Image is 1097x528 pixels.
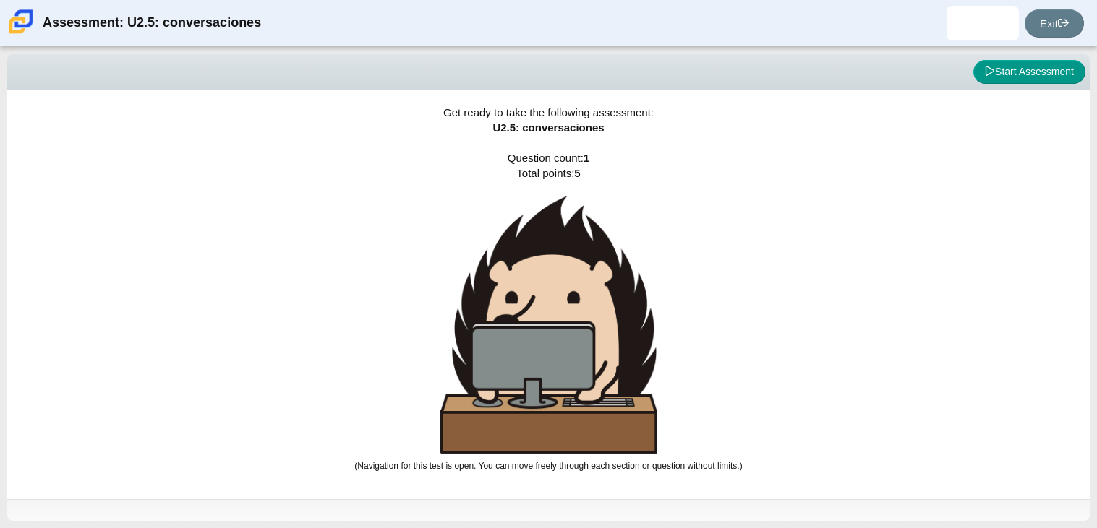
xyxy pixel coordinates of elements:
a: Carmen School of Science & Technology [6,27,36,39]
a: Exit [1025,9,1084,38]
div: Assessment: U2.5: conversaciones [43,6,261,40]
img: Carmen School of Science & Technology [6,7,36,37]
b: 5 [574,167,580,179]
span: Question count: Total points: [354,152,742,471]
span: U2.5: conversaciones [492,121,604,134]
b: 1 [584,152,589,164]
img: hedgehog-behind-computer-large.png [440,196,657,454]
span: Get ready to take the following assessment: [443,106,654,118]
small: (Navigation for this test is open. You can move freely through each section or question without l... [354,461,742,471]
img: enrique.valle.lSsGSX [971,12,994,35]
button: Start Assessment [973,60,1085,85]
